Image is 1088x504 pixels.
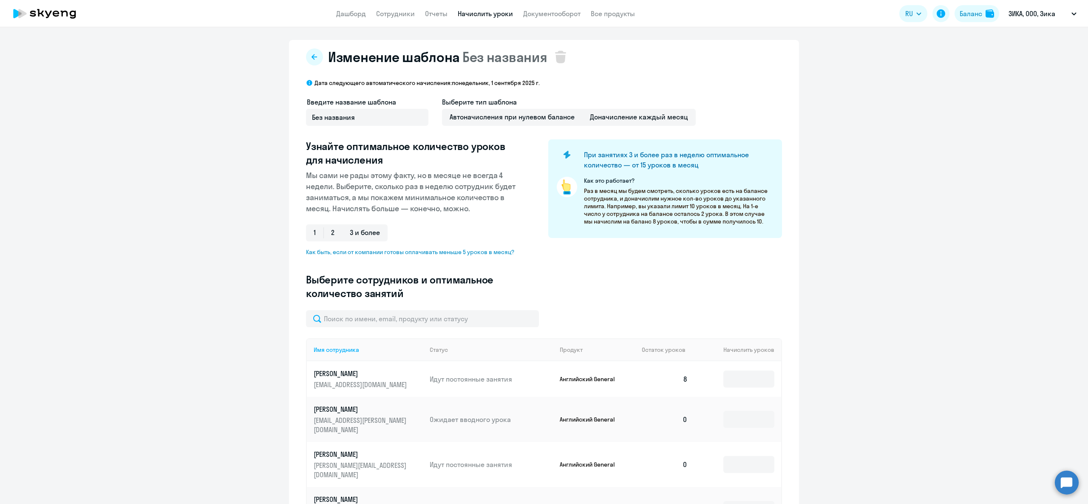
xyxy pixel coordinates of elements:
div: Баланс [960,8,982,19]
span: Введите название шаблона [307,98,396,106]
p: [PERSON_NAME][EMAIL_ADDRESS][DOMAIN_NAME] [314,461,409,479]
td: 8 [635,361,694,397]
span: 1 [306,224,323,241]
p: Ожидает вводного урока [430,415,553,424]
p: Мы сами не рады этому факту, но в месяце не всегда 4 недели. Выберите, сколько раз в неделю сотру... [306,170,521,214]
input: Без названия [306,109,428,126]
p: [EMAIL_ADDRESS][PERSON_NAME][DOMAIN_NAME] [314,416,409,434]
div: Статус [430,346,448,354]
h4: Выберите тип шаблона [442,97,696,107]
input: Поиск по имени, email, продукту или статусу [306,310,539,327]
button: ЗИКА, ООО, Зика [1004,3,1081,24]
img: pointer-circle [557,177,577,197]
h3: Выберите сотрудников и оптимальное количество занятий [306,273,521,300]
a: [PERSON_NAME][PERSON_NAME][EMAIL_ADDRESS][DOMAIN_NAME] [314,450,423,479]
div: Имя сотрудника [314,346,359,354]
span: RU [905,8,913,19]
div: Продукт [560,346,583,354]
a: Дашборд [336,9,366,18]
p: [PERSON_NAME] [314,450,409,459]
img: balance [986,9,994,18]
a: Начислить уроки [458,9,513,18]
span: 3 и более [342,224,388,241]
td: 0 [635,397,694,442]
span: Изменение шаблона [328,48,460,65]
a: Документооборот [523,9,581,18]
a: Сотрудники [376,9,415,18]
div: Имя сотрудника [314,346,423,354]
span: Без названия [462,48,547,65]
button: RU [899,5,927,22]
a: Все продукты [591,9,635,18]
p: ЗИКА, ООО, Зика [1009,8,1055,19]
th: Начислить уроков [694,338,781,361]
p: [PERSON_NAME] [314,369,409,378]
p: Дата следующего автоматического начисления: понедельник, 1 сентября 2025 г. [314,79,540,87]
h4: При занятиях 3 и более раз в неделю оптимальное количество — от 15 уроков в месяц [584,150,768,170]
a: [PERSON_NAME][EMAIL_ADDRESS][PERSON_NAME][DOMAIN_NAME] [314,405,423,434]
p: Английский General [560,461,623,468]
td: 0 [635,442,694,487]
p: Английский General [560,416,623,423]
p: Раз в месяц мы будем смотреть, сколько уроков есть на балансе сотрудника, и доначислим нужное кол... [584,187,773,225]
p: Английский General [560,375,623,383]
p: [PERSON_NAME] [314,495,409,504]
p: Идут постоянные занятия [430,460,553,469]
div: Продукт [560,346,635,354]
div: Статус [430,346,553,354]
div: Остаток уроков [642,346,694,354]
p: [EMAIL_ADDRESS][DOMAIN_NAME] [314,380,409,389]
span: Как быть, если от компании готовы оплачивать меньше 5 уроков в месяц? [306,248,521,256]
p: Идут постоянные занятия [430,374,553,384]
a: Отчеты [425,9,448,18]
button: Балансbalance [955,5,999,22]
span: 2 [323,224,342,241]
span: Автоначисления при нулевом балансе [442,109,582,126]
h3: Узнайте оптимальное количество уроков для начисления [306,139,521,167]
a: [PERSON_NAME][EMAIL_ADDRESS][DOMAIN_NAME] [314,369,423,389]
p: [PERSON_NAME] [314,405,409,414]
p: Как это работает? [584,177,773,184]
span: Доначисление каждый месяц [582,109,696,126]
span: Остаток уроков [642,346,686,354]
